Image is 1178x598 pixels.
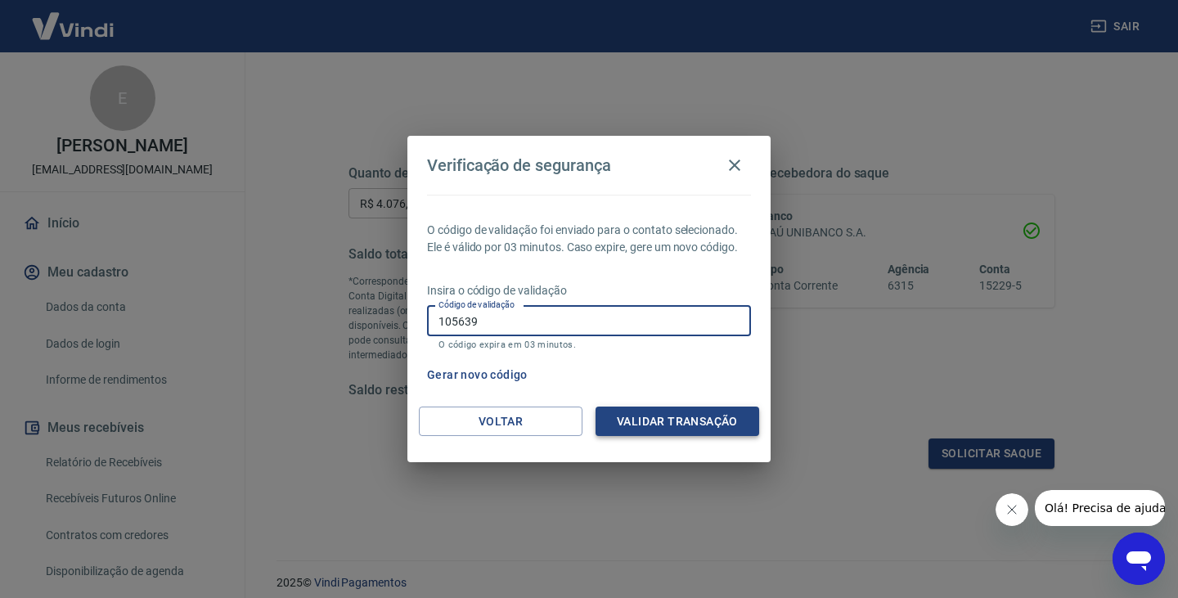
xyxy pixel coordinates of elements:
[427,282,751,299] p: Insira o código de validação
[1113,533,1165,585] iframe: Botão para abrir a janela de mensagens
[1035,490,1165,526] iframe: Mensagem da empresa
[420,360,534,390] button: Gerar novo código
[419,407,582,437] button: Voltar
[427,222,751,256] p: O código de validação foi enviado para o contato selecionado. Ele é válido por 03 minutos. Caso e...
[10,11,137,25] span: Olá! Precisa de ajuda?
[596,407,759,437] button: Validar transação
[438,339,740,350] p: O código expira em 03 minutos.
[996,493,1028,526] iframe: Fechar mensagem
[438,299,515,311] label: Código de validação
[427,155,611,175] h4: Verificação de segurança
